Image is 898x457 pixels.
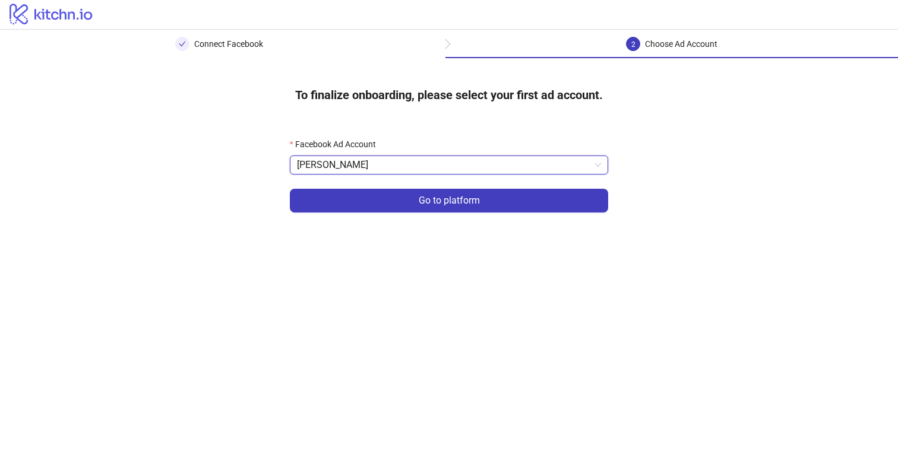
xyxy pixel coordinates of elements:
span: 2 [631,40,635,49]
label: Facebook Ad Account [290,138,384,151]
span: Go to platform [419,195,480,206]
div: Connect Facebook [194,37,263,51]
h4: To finalize onboarding, please select your first ad account. [276,77,622,113]
button: Go to platform [290,189,608,212]
span: check [179,40,186,47]
span: Kristoffer Wikner [297,156,601,174]
div: Choose Ad Account [645,37,717,51]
